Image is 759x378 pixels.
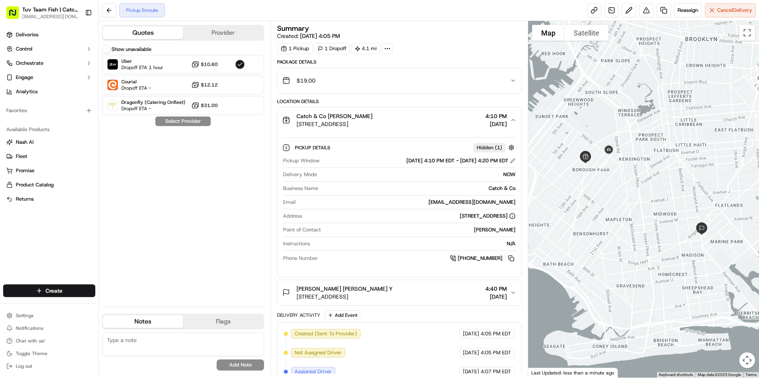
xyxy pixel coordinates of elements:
span: Create [45,287,62,295]
span: [DATE] [463,349,479,356]
button: Hidden (1) [473,143,516,152]
span: Catch & Co [PERSON_NAME] [296,112,372,120]
button: Tuv Taam Fish | Catch & Co.[EMAIL_ADDRESS][DOMAIN_NAME] [3,3,82,22]
span: Created (Sent To Provider) [295,330,357,337]
a: Promise [6,167,92,174]
span: Log out [16,363,32,369]
span: Assigned Driver [295,368,332,375]
a: Product Catalog [6,181,92,188]
span: Reassign [678,7,698,14]
span: Nash AI [16,139,34,146]
span: Not Assigned Driver [295,349,342,356]
span: [DATE] [463,368,479,375]
button: Chat with us! [3,335,95,346]
a: Deliveries [3,28,95,41]
a: Nash AI [6,139,92,146]
span: [DATE] 4:05 PM [300,32,340,39]
button: $12.12 [191,81,218,89]
div: [PERSON_NAME] [324,226,515,233]
span: [EMAIL_ADDRESS][DOMAIN_NAME] [22,13,79,20]
button: CancelDelivery [705,3,756,17]
button: Notifications [3,323,95,334]
span: $19.00 [296,77,315,85]
span: Email [283,199,296,206]
button: Nash AI [3,136,95,149]
button: Add Event [325,310,360,320]
div: Last Updated: less than a minute ago [528,368,618,378]
button: [PERSON_NAME] [PERSON_NAME] Y[STREET_ADDRESS]4:40 PM[DATE] [278,280,521,305]
a: Terms (opens in new tab) [746,372,757,377]
span: Courial [121,79,151,85]
span: Dropoff ETA - [121,85,151,91]
a: Fleet [6,153,92,160]
span: Dragonfly (Catering Onfleet) [121,99,185,105]
a: Open this area in Google Maps (opens a new window) [530,367,556,378]
span: Product Catalog [16,181,54,188]
div: Package Details [277,59,521,65]
span: Deliveries [16,31,38,38]
div: Catch & Co [321,185,515,192]
div: 4.1 mi [351,43,380,54]
a: Returns [6,196,92,203]
button: Keyboard shortcuts [659,372,693,378]
span: [DATE] [463,330,479,337]
span: Orchestrate [16,60,43,67]
h3: Summary [277,25,309,32]
span: Business Name [283,185,318,192]
button: Toggle Theme [3,348,95,359]
input: Got a question? Start typing here... [21,51,142,59]
div: 1 Pickup [277,43,313,54]
button: Fleet [3,150,95,163]
img: Courial [108,80,118,90]
div: Location Details [277,98,521,105]
button: Quotes [103,26,183,39]
span: Pylon [79,134,96,140]
a: Powered byPylon [56,134,96,140]
span: Control [16,45,32,53]
div: Delivery Activity [277,312,320,318]
button: $31.00 [191,102,218,109]
span: Analytics [16,88,38,95]
img: 1736555255976-a54dd68f-1ca7-489b-9aae-adbdc363a1c4 [8,75,22,90]
span: Notifications [16,325,43,331]
span: Uber [121,58,163,64]
span: Chat with us! [16,338,45,344]
button: Start new chat [134,78,144,87]
span: Fleet [16,153,27,160]
span: Instructions [283,240,310,247]
button: Settings [3,310,95,321]
div: Available Products [3,123,95,136]
span: Settings [16,312,34,319]
div: [EMAIL_ADDRESS][DOMAIN_NAME] [299,199,515,206]
span: API Documentation [75,115,127,122]
div: NOW [320,171,515,178]
img: Uber [108,59,118,70]
div: Start new chat [27,75,130,83]
div: [STREET_ADDRESS] [460,213,515,220]
span: 4:05 PM EDT [481,349,511,356]
button: Returns [3,193,95,205]
span: [DATE] [485,293,507,301]
button: Orchestrate [3,57,95,70]
span: 4:10 PM [485,112,507,120]
div: 1 [595,156,612,173]
button: Catch & Co [PERSON_NAME][STREET_ADDRESS]4:10 PM[DATE] [278,107,521,133]
span: Toggle Theme [16,350,47,357]
span: Pickup Details [295,145,332,151]
button: Flags [183,315,263,328]
button: Reassign [674,3,702,17]
span: [PHONE_NUMBER] [458,255,502,262]
a: 📗Knowledge Base [5,111,64,126]
span: Tuv Taam Fish | Catch & Co. [22,6,79,13]
div: Favorites [3,104,95,117]
span: Engage [16,74,33,81]
span: $31.00 [201,102,218,109]
span: [PERSON_NAME] [PERSON_NAME] Y [296,285,393,293]
span: Pickup Window [283,157,319,164]
button: Product Catalog [3,179,95,191]
span: Returns [16,196,34,203]
button: Promise [3,164,95,177]
a: [PHONE_NUMBER] [450,254,515,263]
button: Show satellite imagery [565,25,608,41]
span: Dropoff ETA - [121,105,177,112]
